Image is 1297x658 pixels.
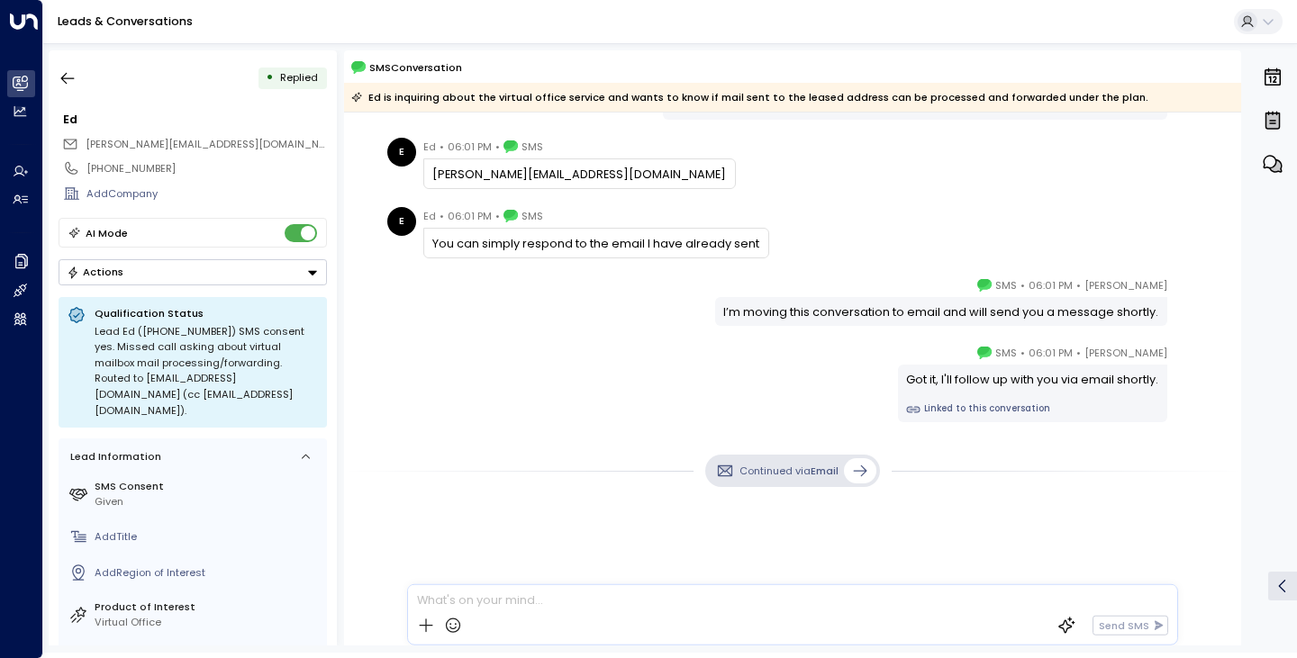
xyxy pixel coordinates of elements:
div: Given [95,494,321,509]
span: [PERSON_NAME][EMAIL_ADDRESS][DOMAIN_NAME] [86,137,344,151]
div: AddRegion of Interest [95,565,321,581]
span: 06:01 PM [1029,344,1073,362]
div: I’m moving this conversation to email and will send you a message shortly. [723,303,1158,320]
span: Ed [423,138,436,156]
div: Got it, I'll follow up with you via email shortly. [906,371,1158,388]
div: AI Mode [86,224,128,242]
button: Actions [59,259,327,285]
span: • [1020,276,1025,294]
span: Ed [423,207,436,225]
label: Product of Interest [95,599,321,615]
div: AddTitle [95,529,321,545]
div: Actions [67,266,123,278]
span: SMS [522,138,543,156]
img: 5_headshot.jpg [1175,276,1203,305]
span: 06:01 PM [448,138,492,156]
span: • [1076,276,1081,294]
div: • [266,65,274,91]
div: E [387,138,416,167]
div: Ed is inquiring about the virtual office service and wants to know if mail sent to the leased add... [351,88,1148,106]
div: Virtual Office [95,615,321,630]
span: SMS Conversation [369,59,462,76]
span: Email [811,464,839,478]
span: • [1076,344,1081,362]
a: Linked to this conversation [906,402,1158,417]
span: SMS [995,344,1017,362]
div: Ed [63,111,326,128]
span: SMS [995,276,1017,294]
div: You can simply respond to the email I have already sent [432,235,759,252]
span: edward@monetago.com [86,137,327,152]
span: SMS [522,207,543,225]
div: Lead Ed ([PHONE_NUMBER]) SMS consent yes. Missed call asking about virtual mailbox mail processin... [95,324,318,419]
div: [PHONE_NUMBER] [86,161,326,176]
label: SMS Consent [95,479,321,494]
span: • [495,207,500,225]
p: Continued via [739,464,839,479]
span: • [1020,344,1025,362]
span: 06:01 PM [448,207,492,225]
div: AddCompany [86,186,326,202]
span: Replied [280,70,318,85]
span: [PERSON_NAME] [1084,276,1167,294]
div: [PERSON_NAME][EMAIL_ADDRESS][DOMAIN_NAME] [432,166,726,183]
div: Lead Information [65,449,161,464]
a: Leads & Conversations [58,14,193,29]
div: E [387,207,416,236]
span: 06:01 PM [1029,276,1073,294]
span: • [440,138,444,156]
div: Button group with a nested menu [59,259,327,285]
img: 5_headshot.jpg [1175,344,1203,373]
span: • [495,138,500,156]
span: • [440,207,444,225]
p: Qualification Status [95,306,318,320]
span: [PERSON_NAME] [1084,344,1167,362]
